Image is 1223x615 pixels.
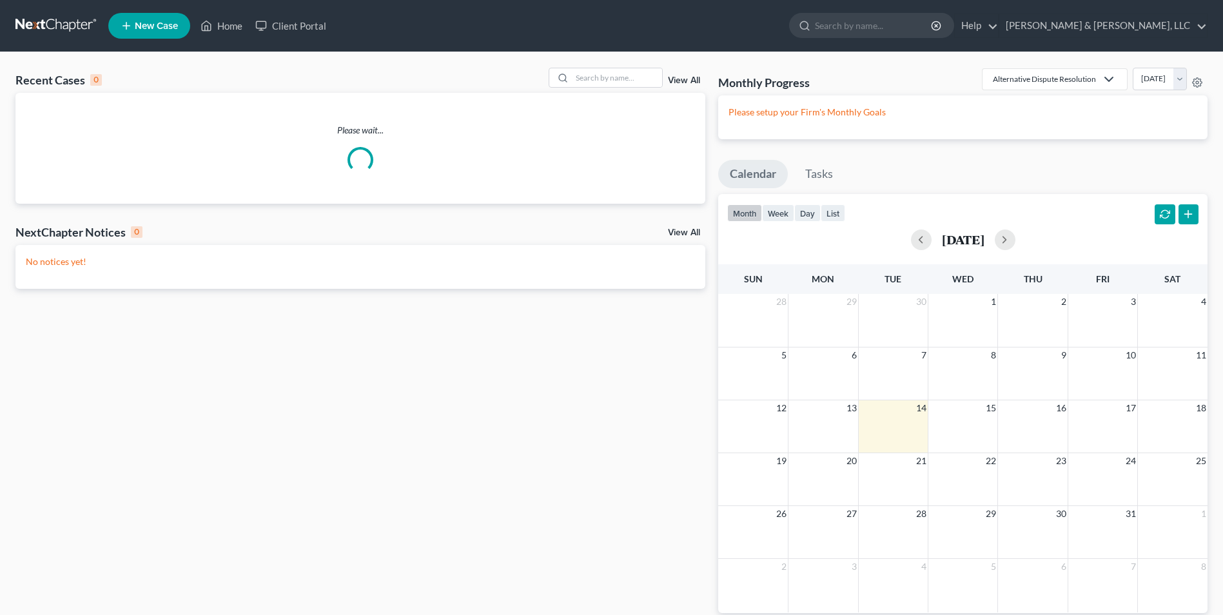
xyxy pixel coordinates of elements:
[718,160,788,188] a: Calendar
[1124,400,1137,416] span: 17
[775,453,788,469] span: 19
[990,347,997,363] span: 8
[885,273,901,284] span: Tue
[15,124,705,137] p: Please wait...
[1055,506,1068,522] span: 30
[744,273,763,284] span: Sun
[1200,294,1208,309] span: 4
[984,506,997,522] span: 29
[775,294,788,309] span: 28
[850,347,858,363] span: 6
[15,224,142,240] div: NextChapter Notices
[668,76,700,85] a: View All
[1195,400,1208,416] span: 18
[794,204,821,222] button: day
[775,506,788,522] span: 26
[1130,559,1137,574] span: 7
[850,559,858,574] span: 3
[780,347,788,363] span: 5
[915,506,928,522] span: 28
[952,273,974,284] span: Wed
[1060,294,1068,309] span: 2
[1200,506,1208,522] span: 1
[915,400,928,416] span: 14
[999,14,1207,37] a: [PERSON_NAME] & [PERSON_NAME], LLC
[775,400,788,416] span: 12
[1200,559,1208,574] span: 8
[845,400,858,416] span: 13
[135,21,178,31] span: New Case
[794,160,845,188] a: Tasks
[845,453,858,469] span: 20
[727,204,762,222] button: month
[990,294,997,309] span: 1
[1124,347,1137,363] span: 10
[984,453,997,469] span: 22
[668,228,700,237] a: View All
[26,255,695,268] p: No notices yet!
[1124,453,1137,469] span: 24
[1060,347,1068,363] span: 9
[920,559,928,574] span: 4
[90,74,102,86] div: 0
[1096,273,1110,284] span: Fri
[1060,559,1068,574] span: 6
[572,68,662,87] input: Search by name...
[915,453,928,469] span: 21
[729,106,1197,119] p: Please setup your Firm's Monthly Goals
[845,294,858,309] span: 29
[915,294,928,309] span: 30
[249,14,333,37] a: Client Portal
[812,273,834,284] span: Mon
[780,559,788,574] span: 2
[942,233,984,246] h2: [DATE]
[815,14,933,37] input: Search by name...
[718,75,810,90] h3: Monthly Progress
[15,72,102,88] div: Recent Cases
[955,14,998,37] a: Help
[1164,273,1180,284] span: Sat
[920,347,928,363] span: 7
[131,226,142,238] div: 0
[993,73,1096,84] div: Alternative Dispute Resolution
[1195,347,1208,363] span: 11
[1024,273,1042,284] span: Thu
[762,204,794,222] button: week
[1124,506,1137,522] span: 31
[990,559,997,574] span: 5
[984,400,997,416] span: 15
[1195,453,1208,469] span: 25
[1130,294,1137,309] span: 3
[1055,453,1068,469] span: 23
[821,204,845,222] button: list
[845,506,858,522] span: 27
[1055,400,1068,416] span: 16
[194,14,249,37] a: Home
